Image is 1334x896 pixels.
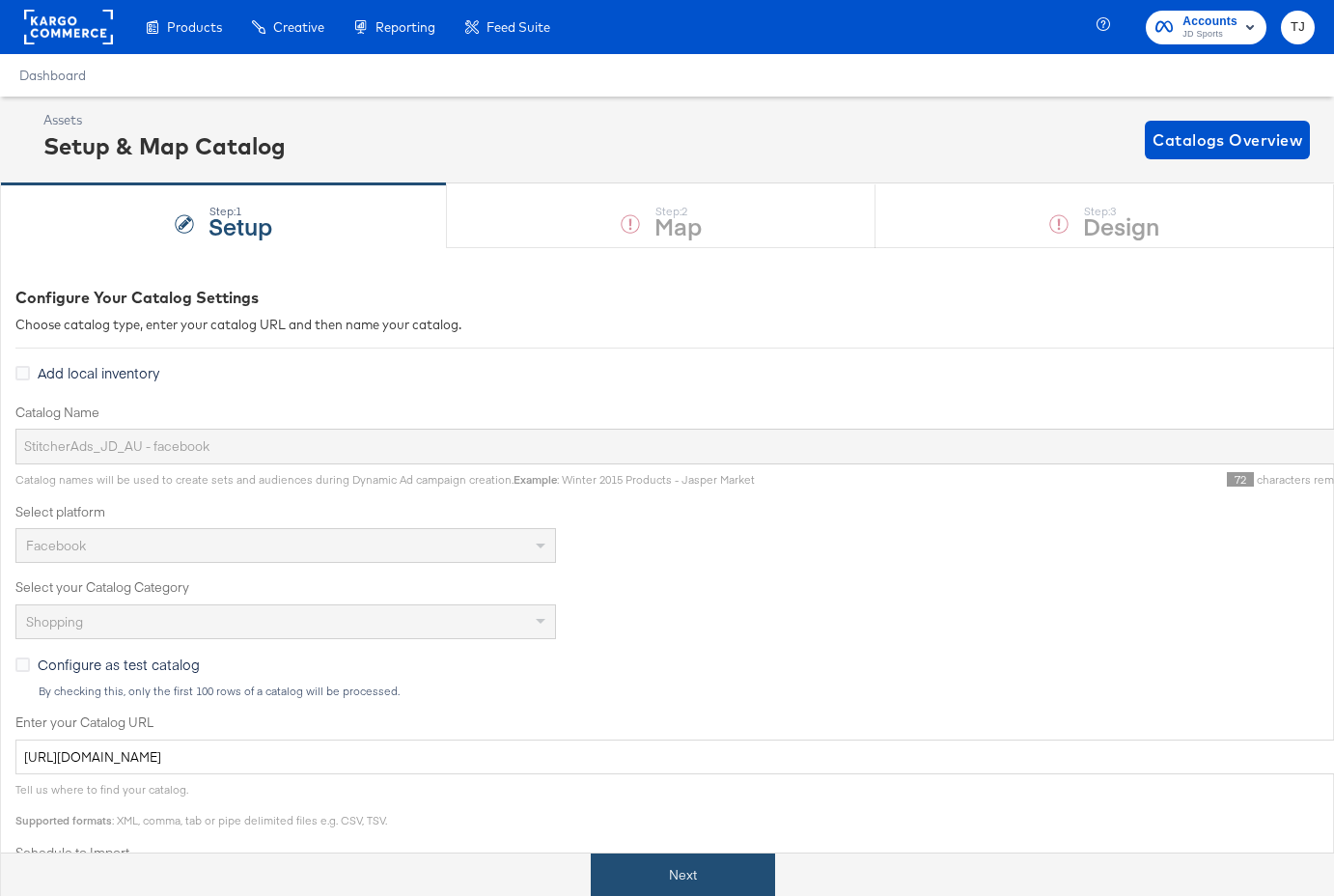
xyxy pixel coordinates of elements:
span: Accounts [1182,12,1237,32]
strong: Example [514,472,557,487]
button: TJ [1281,11,1315,44]
span: Feed Suite [486,19,550,35]
span: Creative [273,19,324,35]
span: JD Sports [1182,27,1237,42]
span: Reporting [375,19,435,35]
div: Assets [43,111,286,129]
span: Catalogs Overview [1153,126,1302,154]
button: Catalogs Overview [1145,121,1310,159]
span: 72 [1227,472,1254,487]
a: Dashboard [19,68,86,83]
span: Products [167,19,222,35]
strong: Supported formats [15,813,112,827]
span: TJ [1289,16,1307,39]
span: Facebook [26,537,86,554]
span: Configure as test catalog [38,655,200,674]
button: AccountsJD Sports [1146,11,1266,44]
span: Tell us where to find your catalog. : XML, comma, tab or pipe delimited files e.g. CSV, TSV. [15,782,387,827]
div: Step: 1 [208,205,272,218]
strong: Setup [208,210,272,241]
span: Catalog names will be used to create sets and audiences during Dynamic Ad campaign creation. : Wi... [15,472,755,487]
span: Shopping [26,613,83,630]
div: Setup & Map Catalog [43,129,286,162]
span: Add local inventory [38,363,159,382]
